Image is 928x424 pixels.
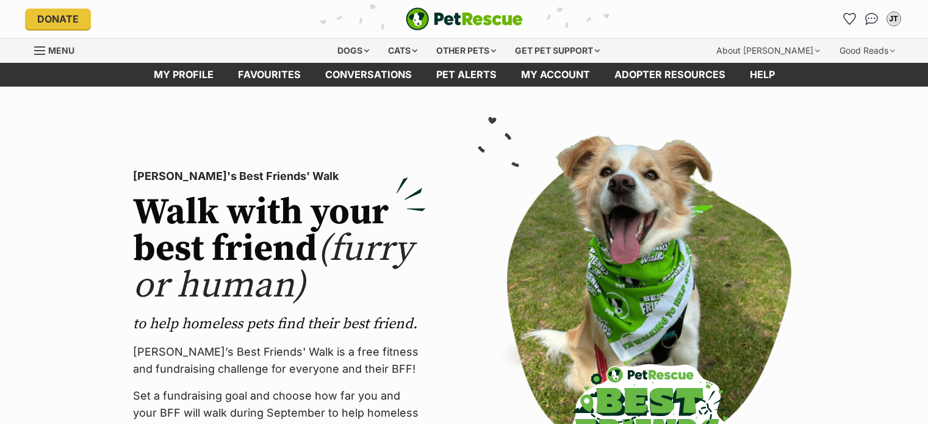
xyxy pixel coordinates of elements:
[133,195,426,304] h2: Walk with your best friend
[133,314,426,334] p: to help homeless pets find their best friend.
[884,9,904,29] button: My account
[48,45,74,56] span: Menu
[34,38,83,60] a: Menu
[133,168,426,185] p: [PERSON_NAME]'s Best Friends' Walk
[428,38,505,63] div: Other pets
[424,63,509,87] a: Pet alerts
[602,63,738,87] a: Adopter resources
[406,7,523,31] img: logo-e224e6f780fb5917bec1dbf3a21bbac754714ae5b6737aabdf751b685950b380.svg
[509,63,602,87] a: My account
[142,63,226,87] a: My profile
[25,9,91,29] a: Donate
[865,13,878,25] img: chat-41dd97257d64d25036548639549fe6c8038ab92f7586957e7f3b1b290dea8141.svg
[831,38,904,63] div: Good Reads
[708,38,829,63] div: About [PERSON_NAME]
[133,226,413,309] span: (furry or human)
[406,7,523,31] a: PetRescue
[840,9,860,29] a: Favourites
[379,38,426,63] div: Cats
[506,38,608,63] div: Get pet support
[738,63,787,87] a: Help
[862,9,882,29] a: Conversations
[329,38,378,63] div: Dogs
[840,9,904,29] ul: Account quick links
[226,63,313,87] a: Favourites
[888,13,900,25] div: JT
[133,343,426,378] p: [PERSON_NAME]’s Best Friends' Walk is a free fitness and fundraising challenge for everyone and t...
[313,63,424,87] a: conversations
